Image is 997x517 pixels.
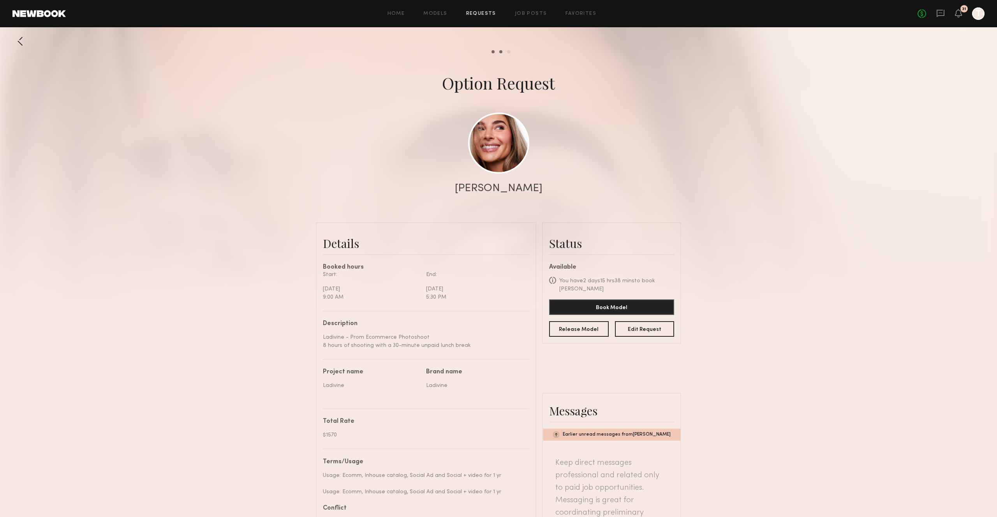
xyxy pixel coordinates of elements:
[549,321,609,337] button: Release Model
[972,7,985,20] a: T
[323,369,420,375] div: Project name
[543,429,680,441] div: Earlier unread messages from [PERSON_NAME]
[388,11,405,16] a: Home
[615,321,675,337] button: Edit Request
[323,285,420,293] div: [DATE]
[323,431,523,439] div: $1570
[515,11,547,16] a: Job Posts
[559,277,674,293] div: You have 2 days 15 hrs 38 mins to book [PERSON_NAME]
[549,236,674,251] div: Status
[549,403,674,419] div: Messages
[466,11,496,16] a: Requests
[549,264,674,271] div: Available
[442,72,555,94] div: Option Request
[549,299,674,315] button: Book Model
[962,7,966,11] div: 31
[426,369,523,375] div: Brand name
[323,333,523,350] div: Ladivine - Prom Ecommerce Photoshoot 8 hours of shooting with a 30-minute unpaid lunch break
[565,11,596,16] a: Favorites
[323,293,420,301] div: 9:00 AM
[323,236,529,251] div: Details
[323,505,523,512] div: Conflict
[323,419,523,425] div: Total Rate
[426,382,523,390] div: Ladivine
[323,271,420,279] div: Start:
[323,321,523,327] div: Description
[323,382,420,390] div: Ladivine
[423,11,447,16] a: Models
[426,271,523,279] div: End:
[426,293,523,301] div: 5:30 PM
[323,471,523,496] div: Usage: Ecomm, Inhouse catalog, Social Ad and Social + video for 1 yr Usage: Ecomm, Inhouse catalo...
[323,264,529,271] div: Booked hours
[455,183,543,194] div: [PERSON_NAME]
[323,459,523,465] div: Terms/Usage
[426,285,523,293] div: [DATE]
